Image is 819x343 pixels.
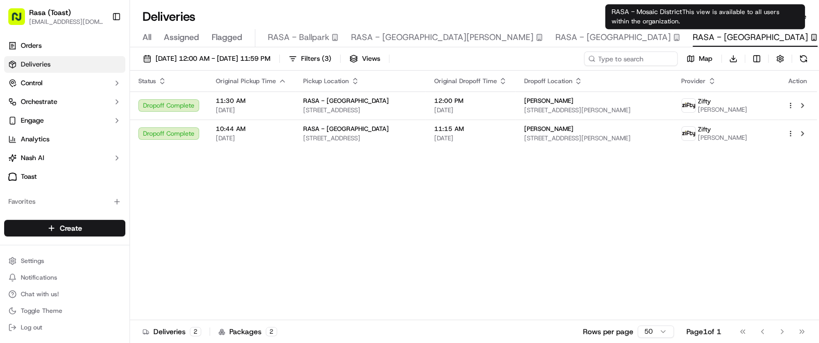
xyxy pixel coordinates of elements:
[686,326,721,337] div: Page 1 of 1
[6,228,84,246] a: 📗Knowledge Base
[524,106,665,114] span: [STREET_ADDRESS][PERSON_NAME]
[21,232,80,242] span: Knowledge Base
[164,31,199,44] span: Assigned
[4,131,125,148] a: Analytics
[47,109,143,117] div: We're available if you need us!
[4,193,125,210] div: Favorites
[303,97,389,105] span: RASA - [GEOGRAPHIC_DATA]
[212,31,242,44] span: Flagged
[524,77,572,85] span: Dropoff Location
[4,37,125,54] a: Orders
[21,273,57,282] span: Notifications
[40,189,61,197] span: [DATE]
[21,323,42,332] span: Log out
[303,125,389,133] span: RASA - [GEOGRAPHIC_DATA]
[216,125,287,133] span: 10:44 AM
[34,189,38,197] span: •
[27,67,187,77] input: Got a question? Start typing here...
[216,97,287,105] span: 11:30 AM
[266,327,277,336] div: 2
[10,233,19,241] div: 📗
[434,106,507,114] span: [DATE]
[4,150,125,166] button: Nash AI
[84,228,171,246] a: 💻API Documentation
[177,102,189,114] button: Start new chat
[682,99,695,112] img: zifty-logo-trans-sq.png
[21,161,29,169] img: 1736555255976-a54dd68f-1ca7-489b-9aae-adbdc363a1c4
[434,134,507,142] span: [DATE]
[4,112,125,129] button: Engage
[21,307,62,315] span: Toggle Theme
[4,56,125,73] a: Deliveries
[29,7,71,18] span: Rasa (Toast)
[142,8,196,25] h1: Deliveries
[10,10,31,31] img: Nash
[584,51,678,66] input: Type to search
[345,51,385,66] button: Views
[351,31,534,44] span: RASA - [GEOGRAPHIC_DATA][PERSON_NAME]
[140,161,144,169] span: •
[284,51,336,66] button: Filters(3)
[4,220,125,236] button: Create
[21,135,49,144] span: Analytics
[218,326,277,337] div: Packages
[142,326,201,337] div: Deliveries
[4,4,108,29] button: Rasa (Toast)[EMAIL_ADDRESS][DOMAIN_NAME]
[103,257,126,265] span: Pylon
[303,106,417,114] span: [STREET_ADDRESS]
[693,31,808,44] span: RASA - [GEOGRAPHIC_DATA]
[612,8,779,25] span: This view is available to all users within the organization.
[681,77,706,85] span: Provider
[10,151,27,167] img: Dianne Alexi Soriano
[60,223,82,233] span: Create
[583,326,633,337] p: Rows per page
[138,51,275,66] button: [DATE] 12:00 AM - [DATE] 11:59 PM
[362,54,380,63] span: Views
[73,257,126,265] a: Powered byPylon
[4,168,125,185] a: Toast
[303,134,417,142] span: [STREET_ADDRESS]
[21,153,44,163] span: Nash AI
[155,54,270,63] span: [DATE] 12:00 AM - [DATE] 11:59 PM
[787,77,809,85] div: Action
[32,161,138,169] span: [PERSON_NAME] [PERSON_NAME]
[524,97,573,105] span: [PERSON_NAME]
[322,54,331,63] span: ( 3 )
[21,290,59,298] span: Chat with us!
[4,94,125,110] button: Orchestrate
[21,78,43,88] span: Control
[138,77,156,85] span: Status
[699,54,712,63] span: Map
[98,232,167,242] span: API Documentation
[301,54,331,63] span: Filters
[434,97,507,105] span: 12:00 PM
[555,31,671,44] span: RASA - [GEOGRAPHIC_DATA]
[682,127,695,140] img: zifty-logo-trans-sq.png
[216,77,276,85] span: Original Pickup Time
[21,97,57,107] span: Orchestrate
[216,106,287,114] span: [DATE]
[434,125,507,133] span: 11:15 AM
[47,99,171,109] div: Start new chat
[8,173,17,180] img: Toast logo
[21,60,50,69] span: Deliveries
[434,77,497,85] span: Original Dropoff Time
[10,135,70,143] div: Past conversations
[21,172,37,181] span: Toast
[29,18,103,26] button: [EMAIL_ADDRESS][DOMAIN_NAME]
[190,327,201,336] div: 2
[10,41,189,58] p: Welcome 👋
[698,97,711,105] span: Zifty
[698,125,711,134] span: Zifty
[4,304,125,318] button: Toggle Theme
[4,75,125,91] button: Control
[4,320,125,335] button: Log out
[10,99,29,117] img: 1736555255976-a54dd68f-1ca7-489b-9aae-adbdc363a1c4
[303,77,349,85] span: Pickup Location
[4,270,125,285] button: Notifications
[524,125,573,133] span: [PERSON_NAME]
[698,134,747,142] span: [PERSON_NAME]
[216,134,287,142] span: [DATE]
[605,4,805,29] div: RASA - Mosaic District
